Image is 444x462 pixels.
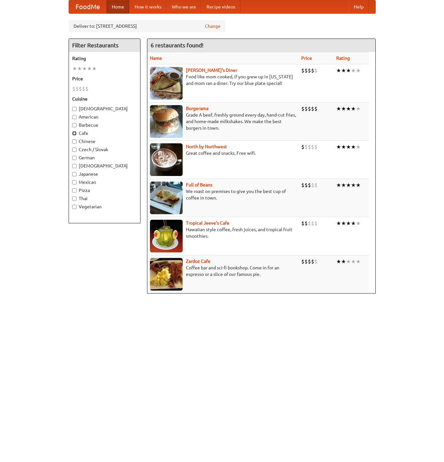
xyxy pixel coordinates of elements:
[301,182,304,189] li: $
[72,139,76,144] input: Chinese
[150,143,183,176] img: north.jpg
[314,105,318,112] li: $
[336,56,350,61] a: Rating
[186,106,208,111] a: Burgerama
[82,85,85,92] li: $
[351,220,356,227] li: ★
[304,67,308,74] li: $
[308,220,311,227] li: $
[69,0,107,13] a: FoodMe
[311,105,314,112] li: $
[351,105,356,112] li: ★
[72,172,76,176] input: Japanese
[341,182,346,189] li: ★
[151,42,204,48] ng-pluralize: 6 restaurants found!
[304,258,308,265] li: $
[351,258,356,265] li: ★
[150,220,183,252] img: jeeves.jpg
[301,105,304,112] li: $
[107,0,129,13] a: Home
[201,0,240,13] a: Recipe videos
[356,105,361,112] li: ★
[351,182,356,189] li: ★
[336,220,341,227] li: ★
[72,105,137,112] label: [DEMOGRAPHIC_DATA]
[150,56,162,61] a: Name
[308,143,311,151] li: $
[314,143,318,151] li: $
[72,146,137,153] label: Czech / Slovak
[186,220,229,226] b: Tropical Jeeve's Cafe
[167,0,201,13] a: Who we are
[72,205,76,209] input: Vegetarian
[72,203,137,210] label: Vegetarian
[356,67,361,74] li: ★
[72,197,76,201] input: Thai
[72,188,76,193] input: Pizza
[150,258,183,291] img: zardoz.jpg
[186,68,237,73] a: [PERSON_NAME]'s Diner
[72,187,137,194] label: Pizza
[150,112,296,131] p: Grade A beef, freshly ground every day, hand-cut fries, and home-made milkshakes. We make the bes...
[356,258,361,265] li: ★
[346,105,351,112] li: ★
[72,148,76,152] input: Czech / Slovak
[150,264,296,278] p: Coffee bar and sci-fi bookshop. Come in for an espresso or a slice of our famous pie.
[72,122,137,128] label: Barbecue
[205,23,221,29] a: Change
[92,65,97,72] li: ★
[336,182,341,189] li: ★
[87,65,92,72] li: ★
[311,220,314,227] li: $
[314,258,318,265] li: $
[69,39,140,52] h4: Filter Restaurants
[341,105,346,112] li: ★
[72,55,137,62] h5: Rating
[72,154,137,161] label: German
[346,67,351,74] li: ★
[85,85,89,92] li: $
[301,67,304,74] li: $
[336,143,341,151] li: ★
[346,258,351,265] li: ★
[308,67,311,74] li: $
[150,67,183,100] img: sallys.jpg
[304,182,308,189] li: $
[72,114,137,120] label: American
[356,182,361,189] li: ★
[336,258,341,265] li: ★
[351,143,356,151] li: ★
[186,182,212,187] b: Full of Beans
[308,182,311,189] li: $
[304,105,308,112] li: $
[186,144,227,149] a: North by Northwest
[308,105,311,112] li: $
[150,182,183,214] img: beans.jpg
[75,85,79,92] li: $
[301,220,304,227] li: $
[351,67,356,74] li: ★
[311,143,314,151] li: $
[150,105,183,138] img: burgerama.jpg
[301,258,304,265] li: $
[69,20,225,32] div: Deliver to: [STREET_ADDRESS]
[150,150,296,156] p: Great coffee and snacks. Free wifi.
[186,259,210,264] b: Zardoz Cafe
[82,65,87,72] li: ★
[311,67,314,74] li: $
[72,164,76,168] input: [DEMOGRAPHIC_DATA]
[79,85,82,92] li: $
[72,138,137,145] label: Chinese
[150,226,296,239] p: Hawaiian style coffee, fresh juices, and tropical fruit smoothies.
[314,220,318,227] li: $
[72,75,137,82] h5: Price
[72,163,137,169] label: [DEMOGRAPHIC_DATA]
[341,220,346,227] li: ★
[72,156,76,160] input: German
[72,123,76,127] input: Barbecue
[304,220,308,227] li: $
[77,65,82,72] li: ★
